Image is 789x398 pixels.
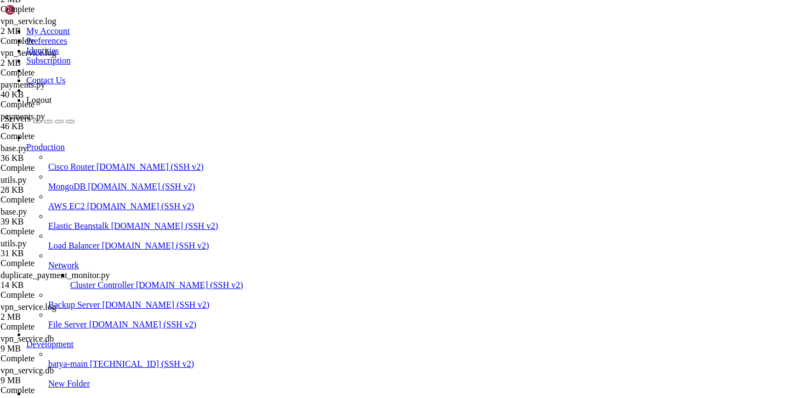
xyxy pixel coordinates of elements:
x-row: Learn more about enabling ESM Apps service at [URL][DOMAIN_NAME] [4,223,645,232]
span: base.py [1,207,27,216]
div: Complete [1,258,110,268]
div: Complete [1,36,110,46]
x-row: Expanded Security Maintenance for Applications is not enabled. [4,168,645,177]
span: payments.py [1,80,110,100]
span: vpn_service.log [1,16,56,26]
div: Complete [1,100,110,109]
x-row: *** System restart required *** [4,250,645,259]
div: Complete [1,68,110,78]
span: vpn_service.log [1,48,110,68]
span: vpn_service.log [1,302,56,312]
x-row: 1 additional security update can be applied with ESM Apps. [4,214,645,223]
x-row: * Management: [URL][DOMAIN_NAME] [4,32,645,41]
span: base.py [1,143,27,153]
span: payments.py [1,112,110,131]
div: Complete [1,163,110,173]
x-row: System load: 0.92 Processes: 243 [4,77,645,86]
span: vpn_service.db [1,366,54,375]
span: utils.py [1,239,27,248]
span: vpn_service.log [1,302,110,322]
span: vpn_service.log [1,48,56,57]
div: 2 MB [1,26,110,36]
div: Complete [1,290,110,300]
div: 31 KB [1,249,110,258]
div: Complete [1,385,110,395]
span: utils.py [1,239,110,258]
x-row: Usage of /: 2.6% of 231.44GB Users logged in: 0 [4,86,645,96]
span: duplicate_payment_monitor.py [1,270,110,290]
div: 9 MB [1,376,110,385]
div: 14 KB [1,280,110,290]
div: 2 MB [1,312,110,322]
x-row: Welcome to Ubuntu 24.04.2 LTS (GNU/Linux 6.8.0-35-generic x86_64) [4,4,645,14]
div: Complete [1,4,110,14]
span: base.py [1,207,110,227]
div: 46 KB [1,122,110,131]
x-row: root@hiplet-33900:~# [4,268,645,278]
div: Complete [1,131,110,141]
span: utils.py [1,175,110,195]
span: vpn_service.db [1,334,110,354]
span: payments.py [1,80,45,89]
div: 2 MB [1,58,110,68]
div: 36 KB [1,153,110,163]
x-row: * Documentation: [URL][DOMAIN_NAME] [4,22,645,32]
div: 40 KB [1,90,110,100]
div: 39 KB [1,217,110,227]
div: 9 MB [1,344,110,354]
span: vpn_service.db [1,366,110,385]
div: 28 KB [1,185,110,195]
x-row: [URL][DOMAIN_NAME] [4,150,645,159]
x-row: Swap usage: 0% [4,105,645,114]
div: Complete [1,354,110,364]
x-row: * Strictly confined Kubernetes makes edge and IoT secure. Learn how MicroK8s [4,123,645,132]
x-row: Memory usage: 5% IPv4 address for ens3: [TECHNICAL_ID] [4,95,645,105]
x-row: To see these additional updates run: apt list --upgradable [4,195,645,205]
x-row: System information as of [DATE] [4,59,645,68]
x-row: 52 updates can be applied immediately. [4,187,645,196]
span: vpn_service.db [1,334,54,343]
span: utils.py [1,175,27,184]
div: Complete [1,227,110,237]
span: payments.py [1,112,45,121]
x-row: just raised the bar for easy, resilient and secure K8s cluster deployment. [4,132,645,141]
div: (21, 29) [101,268,106,278]
x-row: * Support: [URL][DOMAIN_NAME] [4,41,645,50]
span: vpn_service.log [1,16,110,36]
span: duplicate_payment_monitor.py [1,270,110,280]
span: base.py [1,143,110,163]
div: Complete [1,195,110,205]
x-row: Last login: [DATE] from [TECHNICAL_ID] [4,259,645,269]
div: Complete [1,322,110,332]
